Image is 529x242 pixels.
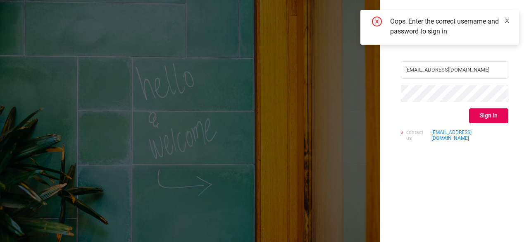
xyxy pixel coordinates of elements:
a: [EMAIL_ADDRESS][DOMAIN_NAME] [431,129,508,141]
button: Sign in [469,108,508,123]
div: Oops, Enter the correct username and password to sign in [390,17,509,36]
span: contact us [406,129,429,141]
i: icon: close-circle-o [372,17,382,28]
i: icon: close [504,18,510,24]
input: Username [401,61,508,79]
